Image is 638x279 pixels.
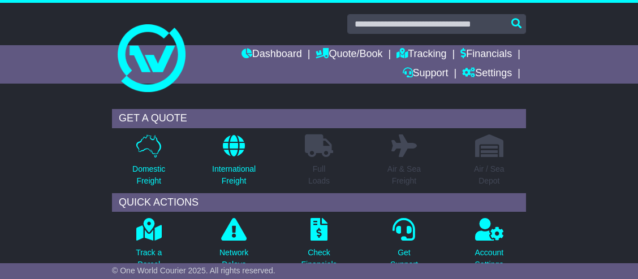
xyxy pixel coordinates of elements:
[112,266,275,275] span: © One World Courier 2025. All rights reserved.
[475,217,505,277] a: AccountSettings
[462,64,512,84] a: Settings
[242,45,302,64] a: Dashboard
[316,45,382,64] a: Quote/Book
[390,217,419,277] a: GetSupport
[387,163,421,187] p: Air & Sea Freight
[474,163,505,187] p: Air / Sea Depot
[403,64,449,84] a: Support
[132,163,165,187] p: Domestic Freight
[212,163,256,187] p: International Freight
[212,134,256,193] a: InternationalFreight
[301,247,337,271] p: Check Financials
[219,247,248,271] p: Network Delays
[112,109,526,128] div: GET A QUOTE
[132,134,166,193] a: DomesticFreight
[135,217,162,277] a: Track aParcel
[136,247,162,271] p: Track a Parcel
[390,247,418,271] p: Get Support
[301,217,338,277] a: CheckFinancials
[396,45,446,64] a: Tracking
[112,193,526,212] div: QUICK ACTIONS
[460,45,512,64] a: Financials
[305,163,333,187] p: Full Loads
[219,217,249,277] a: NetworkDelays
[475,247,504,271] p: Account Settings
